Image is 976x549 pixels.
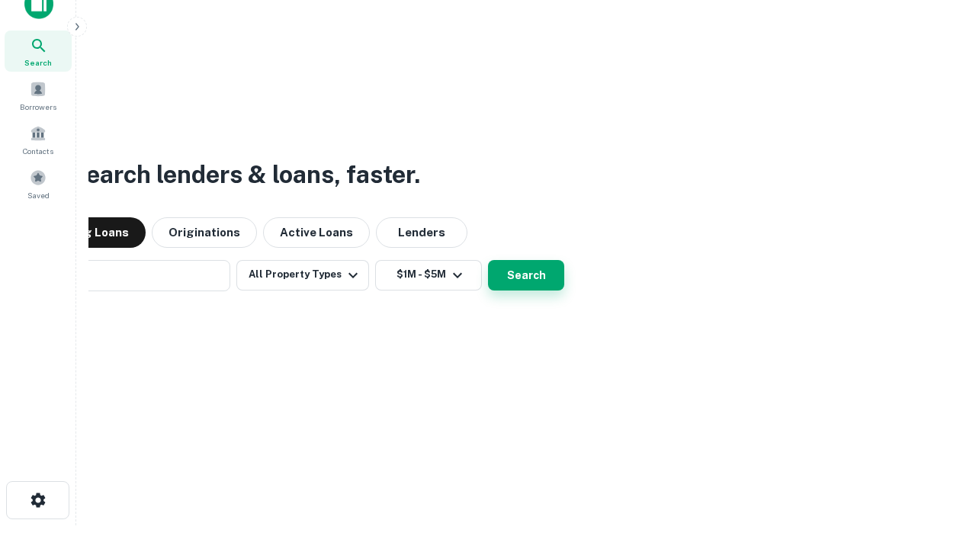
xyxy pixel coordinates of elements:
[5,30,72,72] a: Search
[27,189,50,201] span: Saved
[24,56,52,69] span: Search
[488,260,564,291] button: Search
[69,156,420,193] h3: Search lenders & loans, faster.
[152,217,257,248] button: Originations
[375,260,482,291] button: $1M - $5M
[900,427,976,500] iframe: Chat Widget
[5,75,72,116] a: Borrowers
[236,260,369,291] button: All Property Types
[376,217,467,248] button: Lenders
[263,217,370,248] button: Active Loans
[20,101,56,113] span: Borrowers
[5,119,72,160] a: Contacts
[23,145,53,157] span: Contacts
[5,163,72,204] a: Saved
